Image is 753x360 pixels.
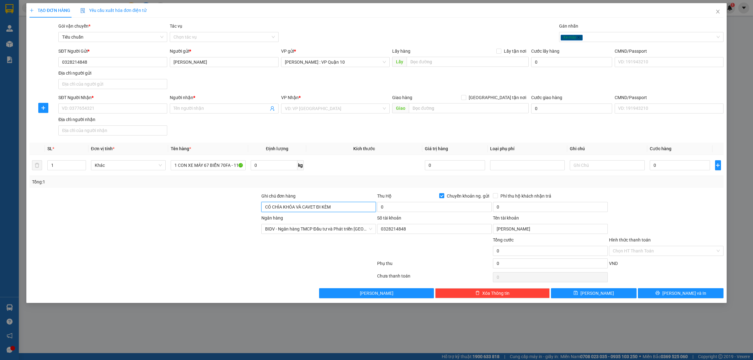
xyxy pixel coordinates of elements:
span: Tiêu chuẩn [62,32,163,42]
input: Ghi Chú [570,160,644,170]
button: delete [32,160,42,170]
input: 0 [425,160,485,170]
button: Close [709,3,727,21]
span: [PHONE_NUMBER] [3,13,48,24]
label: Ngân hàng [261,215,283,220]
span: Chuyển khoản ng. gửi [444,193,492,199]
span: Tổng cước [493,237,514,242]
span: Giá trị hàng [425,146,448,151]
input: Ghi chú đơn hàng [261,202,376,212]
span: delete [475,291,480,296]
label: Cước lấy hàng [531,49,559,54]
button: [PERSON_NAME] [319,288,434,298]
input: VD: Bàn, Ghế [171,160,245,170]
span: Lấy [392,57,407,67]
span: save [574,291,578,296]
input: Số tài khoản [377,224,492,234]
button: save[PERSON_NAME] [551,288,637,298]
span: [GEOGRAPHIC_DATA] tận nơi [466,94,529,101]
span: Định lượng [266,146,288,151]
div: Người nhận [170,94,279,101]
span: [PERSON_NAME] [360,290,393,297]
input: Tên tài khoản [493,224,607,234]
span: Thu Hộ [377,193,392,199]
div: Người gửi [170,48,279,55]
span: VND [609,261,618,266]
span: Lấy tận nơi [501,48,529,55]
input: Cước giao hàng [531,103,612,114]
span: plus [29,8,34,13]
button: printer[PERSON_NAME] và In [638,288,724,298]
div: Chưa thanh toán [376,273,492,283]
span: Xóa Thông tin [482,290,510,297]
strong: PHIẾU DÁN LÊN HÀNG [42,3,124,11]
label: Gán nhãn [559,24,578,29]
input: Dọc đường [409,103,529,113]
span: VP Nhận [281,95,299,100]
span: plus [715,163,721,168]
span: Khác [95,161,162,170]
input: Dọc đường [407,57,529,67]
button: plus [715,160,721,170]
label: Tên tài khoản [493,215,519,220]
label: Hình thức thanh toán [609,237,651,242]
input: Cước lấy hàng [531,57,612,67]
span: Phí thu hộ khách nhận trả [498,193,554,199]
span: close [577,36,580,39]
span: Đơn vị tính [91,146,115,151]
div: Tổng: 1 [32,178,291,185]
div: SĐT Người Nhận [58,94,167,101]
span: Xe máy [561,35,583,40]
input: Địa chỉ của người nhận [58,125,167,135]
span: Yêu cầu xuất hóa đơn điện tử [80,8,147,13]
th: Ghi chú [567,143,647,155]
label: Ghi chú đơn hàng [261,193,296,199]
label: Cước giao hàng [531,95,562,100]
button: plus [38,103,48,113]
span: BIDV - Ngân hàng TMCP Đầu tư và Phát triển Việt Nam [265,224,372,234]
img: icon [80,8,85,13]
div: Địa chỉ người gửi [58,70,167,77]
span: [PERSON_NAME] và In [662,290,706,297]
button: deleteXóa Thông tin [435,288,550,298]
div: CMND/Passport [615,94,724,101]
span: CÔNG TY TNHH CHUYỂN PHÁT NHANH BẢO AN [55,13,115,25]
div: CMND/Passport [615,48,724,55]
span: SL [47,146,52,151]
span: Lấy hàng [392,49,410,54]
span: Mã đơn: VP101508250003 [3,34,94,42]
div: SĐT Người Gửi [58,48,167,55]
th: Loại phụ phí [488,143,567,155]
div: VP gửi [281,48,390,55]
span: Gói vận chuyển [58,24,90,29]
span: Giao hàng [392,95,412,100]
span: [PERSON_NAME] [580,290,614,297]
div: Địa chỉ người nhận [58,116,167,123]
span: Kích thước [353,146,375,151]
span: user-add [270,106,275,111]
label: Tác vụ [170,24,182,29]
span: 09:12:11 [DATE] [3,43,39,49]
span: plus [39,105,48,110]
input: Địa chỉ của người gửi [58,79,167,89]
span: printer [655,291,660,296]
strong: CSKH: [17,13,33,19]
label: Số tài khoản [377,215,401,220]
span: Hồ Chí Minh : VP Quận 10 [285,57,386,67]
div: Phụ thu [376,260,492,271]
span: Cước hàng [650,146,671,151]
span: close [715,9,720,14]
span: Tên hàng [171,146,191,151]
span: Giao [392,103,409,113]
span: kg [297,160,304,170]
span: TẠO ĐƠN HÀNG [29,8,70,13]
